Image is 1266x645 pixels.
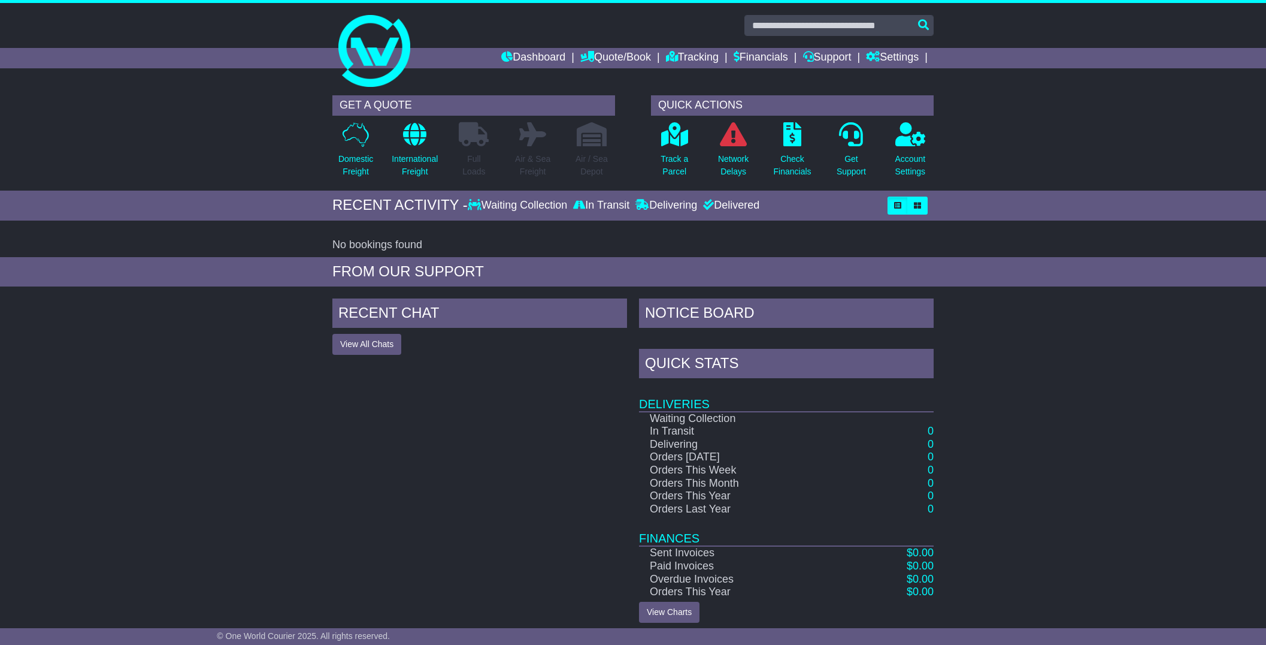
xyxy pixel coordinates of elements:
td: Orders This Week [639,464,853,477]
td: Orders [DATE] [639,451,853,464]
p: International Freight [392,153,438,178]
div: Delivered [700,199,759,212]
a: 0 [928,451,934,463]
a: 0 [928,490,934,502]
span: © One World Courier 2025. All rights reserved. [217,631,390,641]
a: Track aParcel [660,122,689,185]
div: In Transit [570,199,632,212]
a: View Charts [639,602,699,623]
span: 0.00 [913,586,934,598]
div: RECENT CHAT [332,299,627,331]
a: Tracking [666,48,719,68]
div: FROM OUR SUPPORT [332,263,934,281]
a: Settings [866,48,919,68]
td: Orders Last Year [639,503,853,516]
a: 0 [928,477,934,489]
td: Orders This Year [639,586,853,599]
td: Finances [639,516,934,546]
a: 0 [928,464,934,476]
td: Orders This Year [639,490,853,503]
a: DomesticFreight [338,122,374,185]
td: Sent Invoices [639,546,853,560]
td: Orders This Month [639,477,853,490]
p: Get Support [837,153,866,178]
button: View All Chats [332,334,401,355]
a: 0 [928,438,934,450]
div: Waiting Collection [468,199,570,212]
a: CheckFinancials [773,122,812,185]
p: Full Loads [459,153,489,178]
span: 0.00 [913,560,934,572]
a: $0.00 [907,547,934,559]
span: 0.00 [913,573,934,585]
td: Waiting Collection [639,412,853,426]
td: Delivering [639,438,853,451]
td: Overdue Invoices [639,573,853,586]
a: Financials [734,48,788,68]
div: Delivering [632,199,700,212]
a: NetworkDelays [717,122,749,185]
p: Domestic Freight [338,153,373,178]
a: $0.00 [907,586,934,598]
p: Network Delays [718,153,749,178]
p: Track a Parcel [661,153,688,178]
a: 0 [928,503,934,515]
span: 0.00 [913,547,934,559]
div: NOTICE BOARD [639,299,934,331]
td: Deliveries [639,381,934,412]
a: GetSupport [836,122,867,185]
p: Air / Sea Depot [576,153,608,178]
a: $0.00 [907,560,934,572]
p: Check Financials [774,153,811,178]
div: GET A QUOTE [332,95,615,116]
a: Quote/Book [580,48,651,68]
div: Quick Stats [639,349,934,381]
div: QUICK ACTIONS [651,95,934,116]
a: $0.00 [907,573,934,585]
p: Account Settings [895,153,926,178]
a: AccountSettings [895,122,926,185]
div: RECENT ACTIVITY - [332,197,468,214]
a: Dashboard [501,48,565,68]
td: Paid Invoices [639,560,853,573]
td: In Transit [639,425,853,438]
a: 0 [928,425,934,437]
p: Air & Sea Freight [515,153,550,178]
a: InternationalFreight [391,122,438,185]
a: Support [803,48,852,68]
div: No bookings found [332,239,934,252]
